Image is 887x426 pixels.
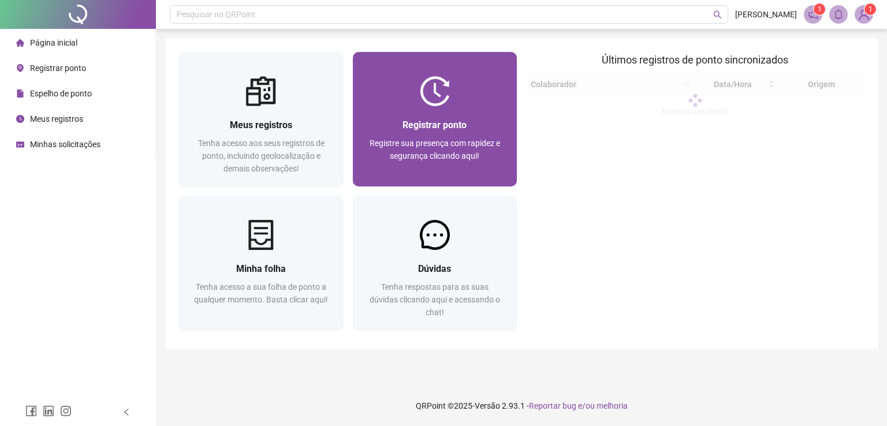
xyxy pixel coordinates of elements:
span: bell [833,9,844,20]
sup: Atualize o seu contato no menu Meus Dados [864,3,876,15]
span: Reportar bug e/ou melhoria [529,401,628,410]
span: environment [16,64,24,72]
a: Meus registrosTenha acesso aos seus registros de ponto, incluindo geolocalização e demais observa... [179,52,344,186]
span: schedule [16,140,24,148]
span: search [713,10,722,19]
span: clock-circle [16,115,24,123]
sup: 1 [814,3,825,15]
span: Versão [475,401,500,410]
span: 1 [869,5,873,13]
span: Minha folha [236,263,286,274]
span: [PERSON_NAME] [735,8,797,21]
span: Página inicial [30,38,77,47]
span: Minhas solicitações [30,140,100,149]
span: notification [808,9,818,20]
span: instagram [60,405,72,417]
span: left [122,408,131,416]
span: Meus registros [30,114,83,124]
img: 92619 [855,6,873,23]
footer: QRPoint © 2025 - 2.93.1 - [156,386,887,426]
span: Registrar ponto [402,119,467,130]
span: Meus registros [230,119,292,130]
span: Tenha acesso a sua folha de ponto a qualquer momento. Basta clicar aqui! [194,282,328,304]
span: linkedin [43,405,54,417]
a: Minha folhaTenha acesso a sua folha de ponto a qualquer momento. Basta clicar aqui! [179,196,344,330]
span: Espelho de ponto [30,89,92,98]
span: Tenha respostas para as suas dúvidas clicando aqui e acessando o chat! [370,282,500,317]
span: Registrar ponto [30,63,86,73]
span: file [16,89,24,98]
span: home [16,39,24,47]
a: DúvidasTenha respostas para as suas dúvidas clicando aqui e acessando o chat! [353,196,517,330]
a: Registrar pontoRegistre sua presença com rapidez e segurança clicando aqui! [353,52,517,186]
span: Dúvidas [418,263,451,274]
span: Últimos registros de ponto sincronizados [602,54,788,66]
span: 1 [818,5,822,13]
span: facebook [25,405,37,417]
span: Registre sua presença com rapidez e segurança clicando aqui! [370,139,500,160]
span: Tenha acesso aos seus registros de ponto, incluindo geolocalização e demais observações! [198,139,325,173]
